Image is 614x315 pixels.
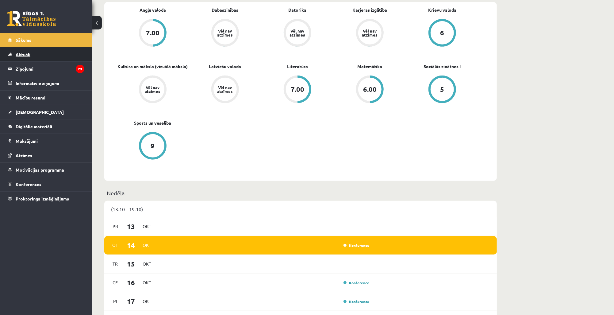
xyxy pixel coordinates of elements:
[343,299,369,304] a: Konference
[343,280,369,285] a: Konference
[109,259,122,269] span: Tr
[140,222,153,231] span: Okt
[117,19,189,48] a: 7.00
[209,63,241,70] a: Latviešu valoda
[134,120,171,126] a: Sports un veselība
[189,76,261,104] a: Vēl nav atzīmes
[8,62,84,76] a: Ziņojumi23
[122,259,141,269] span: 15
[122,221,141,231] span: 13
[287,63,308,70] a: Literatūra
[16,167,64,173] span: Motivācijas programma
[8,105,84,119] a: [DEMOGRAPHIC_DATA]
[117,76,189,104] a: Vēl nav atzīmes
[8,192,84,206] a: Proktoringa izmēģinājums
[440,29,444,36] div: 6
[424,63,461,70] a: Sociālās zinātnes I
[334,19,406,48] a: Vēl nav atzīmes
[189,19,261,48] a: Vēl nav atzīmes
[122,296,141,306] span: 17
[140,278,153,287] span: Okt
[16,76,84,90] legend: Informatīvie ziņojumi
[8,134,84,148] a: Maksājumi
[109,278,122,287] span: Ce
[406,19,478,48] a: 6
[144,85,161,93] div: Vēl nav atzīmes
[16,134,84,148] legend: Maksājumi
[363,86,377,93] div: 6.00
[353,7,387,13] a: Karjeras izglītība
[291,86,304,93] div: 7.00
[76,65,84,73] i: 23
[8,91,84,105] a: Mācību resursi
[343,243,369,248] a: Konference
[117,132,189,161] a: 9
[16,95,45,100] span: Mācību resursi
[217,85,234,93] div: Vēl nav atzīmes
[16,196,69,201] span: Proktoringa izmēģinājums
[104,201,497,217] div: (13.10 - 19.10)
[261,76,334,104] a: 7.00
[140,259,153,269] span: Okt
[140,297,153,306] span: Okt
[118,63,188,70] a: Kultūra un māksla (vizuālā māksla)
[109,222,122,231] span: Pr
[334,76,406,104] a: 6.00
[16,153,32,158] span: Atzīmes
[16,181,41,187] span: Konferences
[8,119,84,134] a: Digitālie materiāli
[146,29,159,36] div: 7.00
[289,7,307,13] a: Datorika
[16,109,64,115] span: [DEMOGRAPHIC_DATA]
[440,86,444,93] div: 5
[16,52,30,57] span: Aktuāli
[8,177,84,191] a: Konferences
[151,142,155,149] div: 9
[8,148,84,162] a: Atzīmes
[8,163,84,177] a: Motivācijas programma
[107,189,494,197] p: Nedēļa
[289,29,306,37] div: Vēl nav atzīmes
[406,76,478,104] a: 5
[8,76,84,90] a: Informatīvie ziņojumi
[217,29,234,37] div: Vēl nav atzīmes
[16,124,52,129] span: Digitālie materiāli
[8,33,84,47] a: Sākums
[261,19,334,48] a: Vēl nav atzīmes
[140,240,153,250] span: Okt
[8,47,84,61] a: Aktuāli
[122,278,141,288] span: 16
[428,7,456,13] a: Krievu valoda
[16,37,31,43] span: Sākums
[212,7,239,13] a: Dabaszinības
[361,29,378,37] div: Vēl nav atzīmes
[16,62,84,76] legend: Ziņojumi
[109,297,122,306] span: Pi
[140,7,166,13] a: Angļu valoda
[7,11,56,26] a: Rīgas 1. Tālmācības vidusskola
[109,240,122,250] span: Ot
[122,240,141,250] span: 14
[358,63,382,70] a: Matemātika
